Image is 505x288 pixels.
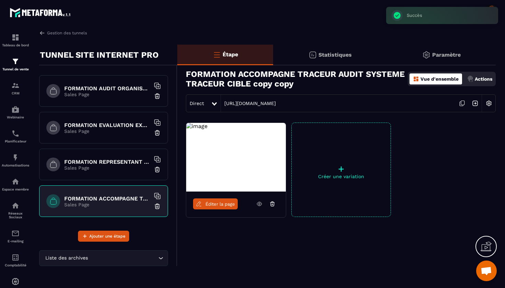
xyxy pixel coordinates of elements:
[64,165,150,171] p: Sales Page
[78,231,129,242] button: Ajouter une étape
[193,198,238,209] a: Éditer la page
[190,101,204,106] span: Direct
[11,253,20,262] img: accountant
[482,97,495,110] img: setting-w.858f3a88.svg
[422,51,430,59] img: setting-gr.5f69749f.svg
[2,115,29,119] p: Webinaire
[2,100,29,124] a: automationsautomationsWebinaire
[64,85,150,92] h6: FORMATION AUDIT ORGANISATIONNEL EN ESSMS
[2,28,29,52] a: formationformationTableau de bord
[2,148,29,172] a: automationsautomationsAutomatisations
[2,248,29,272] a: accountantaccountantComptabilité
[476,261,497,281] a: Ouvrir le chat
[89,233,125,240] span: Ajouter une étape
[11,129,20,138] img: scheduler
[11,201,20,210] img: social-network
[154,93,161,100] img: trash
[2,239,29,243] p: E-mailing
[2,187,29,191] p: Espace membre
[2,211,29,219] p: Réseaux Sociaux
[64,128,150,134] p: Sales Page
[213,50,221,59] img: bars-o.4a397970.svg
[11,33,20,42] img: formation
[2,91,29,95] p: CRM
[154,166,161,173] img: trash
[475,76,492,82] p: Actions
[2,67,29,71] p: Tunnel de vente
[11,277,20,286] img: automations
[2,43,29,47] p: Tableau de bord
[2,172,29,196] a: automationsautomationsEspace membre
[10,6,71,19] img: logo
[40,48,159,62] p: TUNNEL SITE INTERNET PRO
[2,224,29,248] a: emailemailE-mailing
[44,254,89,262] span: Liste des archives
[11,57,20,66] img: formation
[467,76,473,82] img: actions.d6e523a2.png
[413,76,419,82] img: dashboard-orange.40269519.svg
[186,123,207,129] img: image
[2,163,29,167] p: Automatisations
[11,81,20,90] img: formation
[39,30,45,36] img: arrow
[11,229,20,238] img: email
[64,159,150,165] h6: FORMATION REPRESENTANT AU CVS
[186,69,408,89] h3: FORMATION ACCOMPAGNE TRACEUR AUDIT SYSTEME TRACEUR CIBLE copy copy
[221,101,276,106] a: [URL][DOMAIN_NAME]
[64,195,150,202] h6: FORMATION ACCOMPAGNE TRACEUR AUDIT SYSTEME TRACEUR CIBLE copy copy
[39,250,168,266] div: Search for option
[205,201,235,207] span: Éditer la page
[154,129,161,136] img: trash
[318,51,352,58] p: Statistiques
[64,122,150,128] h6: FORMATION EVALUATION EXTERNE HAS
[420,76,459,82] p: Vue d'ensemble
[11,153,20,162] img: automations
[89,254,157,262] input: Search for option
[432,51,461,58] p: Paramètre
[11,105,20,114] img: automations
[11,177,20,186] img: automations
[2,196,29,224] a: social-networksocial-networkRéseaux Sociaux
[154,203,161,210] img: trash
[64,92,150,97] p: Sales Page
[292,164,391,174] p: +
[2,76,29,100] a: formationformationCRM
[2,124,29,148] a: schedulerschedulerPlanificateur
[2,52,29,76] a: formationformationTunnel de vente
[292,174,391,179] p: Créer une variation
[308,51,317,59] img: stats.20deebd0.svg
[469,97,482,110] img: arrow-next.bcc2205e.svg
[2,263,29,267] p: Comptabilité
[2,139,29,143] p: Planificateur
[39,30,87,36] a: Gestion des tunnels
[64,202,150,207] p: Sales Page
[223,51,238,58] p: Étape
